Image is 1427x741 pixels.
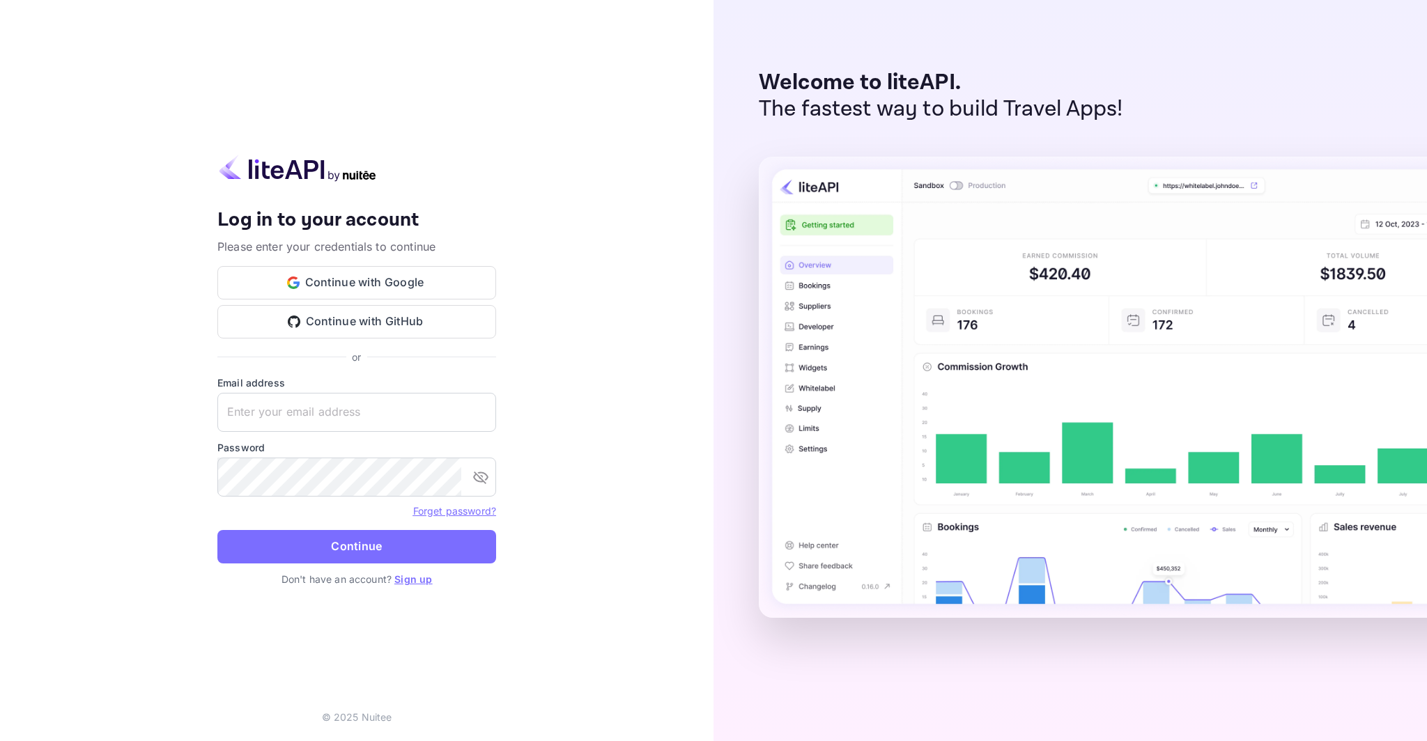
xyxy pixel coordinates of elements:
input: Enter your email address [217,393,496,432]
p: © 2025 Nuitee [322,710,392,724]
label: Email address [217,375,496,390]
p: The fastest way to build Travel Apps! [759,96,1123,123]
img: liteapi [217,155,378,182]
p: or [352,350,361,364]
button: Continue with Google [217,266,496,299]
h4: Log in to your account [217,208,496,233]
p: Please enter your credentials to continue [217,238,496,255]
p: Welcome to liteAPI. [759,70,1123,96]
button: Continue [217,530,496,563]
label: Password [217,440,496,455]
a: Sign up [394,573,432,585]
a: Forget password? [413,505,496,517]
button: Continue with GitHub [217,305,496,338]
button: toggle password visibility [467,463,495,491]
a: Forget password? [413,504,496,517]
p: Don't have an account? [217,572,496,586]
